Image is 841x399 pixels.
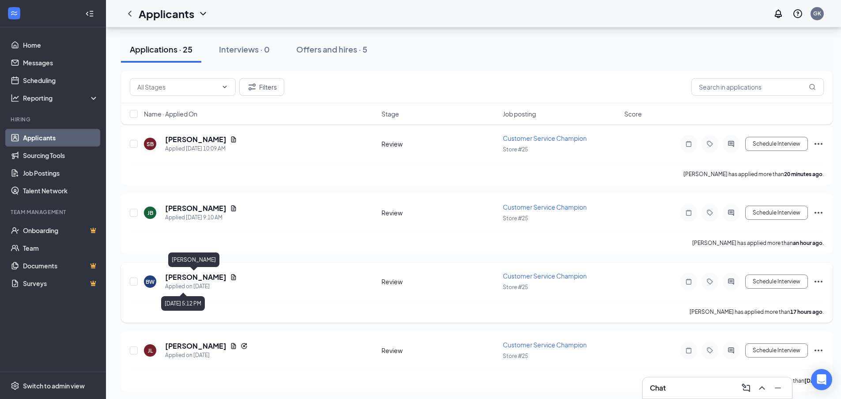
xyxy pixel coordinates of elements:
h5: [PERSON_NAME] [165,203,226,213]
svg: Note [683,209,694,216]
svg: Tag [705,140,715,147]
div: Offers and hires · 5 [296,44,367,55]
div: Review [381,277,498,286]
a: Job Postings [23,164,98,182]
span: Customer Service Champion [503,203,587,211]
svg: Reapply [241,343,248,350]
b: 20 minutes ago [784,171,822,177]
div: Open Intercom Messenger [811,369,832,390]
svg: ActiveChat [726,209,736,216]
span: Stage [381,109,399,118]
div: Interviews · 0 [219,44,270,55]
svg: Ellipses [813,139,824,149]
svg: Tag [705,278,715,285]
button: Minimize [771,381,785,395]
div: Team Management [11,208,97,216]
svg: QuestionInfo [792,8,803,19]
svg: Settings [11,381,19,390]
button: ChevronUp [755,381,769,395]
svg: ActiveChat [726,347,736,354]
span: Customer Service Champion [503,272,587,280]
span: Store #25 [503,215,528,222]
svg: Document [230,343,237,350]
span: Score [624,109,642,118]
div: [DATE] 5:12 PM [161,296,205,311]
div: GK [813,10,821,17]
svg: Tag [705,347,715,354]
span: Store #25 [503,146,528,153]
svg: ChevronDown [221,83,228,90]
div: Applied on [DATE] [165,282,237,291]
b: 17 hours ago [790,309,822,315]
div: Applications · 25 [130,44,192,55]
input: All Stages [137,82,218,92]
h5: [PERSON_NAME] [165,135,226,144]
a: Applicants [23,129,98,147]
a: DocumentsCrown [23,257,98,275]
b: an hour ago [793,240,822,246]
a: OnboardingCrown [23,222,98,239]
svg: Collapse [85,9,94,18]
svg: WorkstreamLogo [10,9,19,18]
svg: Document [230,136,237,143]
h5: [PERSON_NAME] [165,272,226,282]
span: Store #25 [503,284,528,290]
svg: ChevronUp [757,383,767,393]
svg: Minimize [773,383,783,393]
svg: Note [683,347,694,354]
div: BW [146,278,155,286]
svg: Filter [247,82,257,92]
p: [PERSON_NAME] has applied more than . [683,170,824,178]
svg: Analysis [11,94,19,102]
button: Filter Filters [239,78,284,96]
a: Messages [23,54,98,72]
b: [DATE] [804,377,822,384]
p: [PERSON_NAME] has applied more than . [690,308,824,316]
button: Schedule Interview [745,137,808,151]
svg: ChevronDown [198,8,208,19]
svg: ComposeMessage [741,383,751,393]
div: Switch to admin view [23,381,85,390]
a: SurveysCrown [23,275,98,292]
svg: Ellipses [813,207,824,218]
button: Schedule Interview [745,275,808,289]
a: Talent Network [23,182,98,199]
div: Reporting [23,94,99,102]
svg: Ellipses [813,276,824,287]
div: JB [147,209,153,217]
button: Schedule Interview [745,343,808,358]
svg: MagnifyingGlass [809,83,816,90]
span: Name · Applied On [144,109,197,118]
svg: Note [683,278,694,285]
button: Schedule Interview [745,206,808,220]
svg: ChevronLeft [124,8,135,19]
div: Review [381,139,498,148]
div: SB [147,140,154,148]
div: [PERSON_NAME] [168,252,219,267]
div: Hiring [11,116,97,123]
div: Review [381,346,498,355]
span: Store #25 [503,353,528,359]
div: Applied on [DATE] [165,351,248,360]
div: Applied [DATE] 10:09 AM [165,144,237,153]
h1: Applicants [139,6,194,21]
h3: Chat [650,383,666,393]
p: [PERSON_NAME] has applied more than . [692,239,824,247]
a: Scheduling [23,72,98,89]
button: ComposeMessage [739,381,753,395]
h5: [PERSON_NAME] [165,341,226,351]
input: Search in applications [691,78,824,96]
div: JL [148,347,153,354]
span: Job posting [503,109,536,118]
svg: Notifications [773,8,784,19]
svg: Note [683,140,694,147]
a: Team [23,239,98,257]
svg: Tag [705,209,715,216]
a: Home [23,36,98,54]
span: Customer Service Champion [503,134,587,142]
span: Customer Service Champion [503,341,587,349]
svg: ActiveChat [726,278,736,285]
svg: Ellipses [813,345,824,356]
a: Sourcing Tools [23,147,98,164]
